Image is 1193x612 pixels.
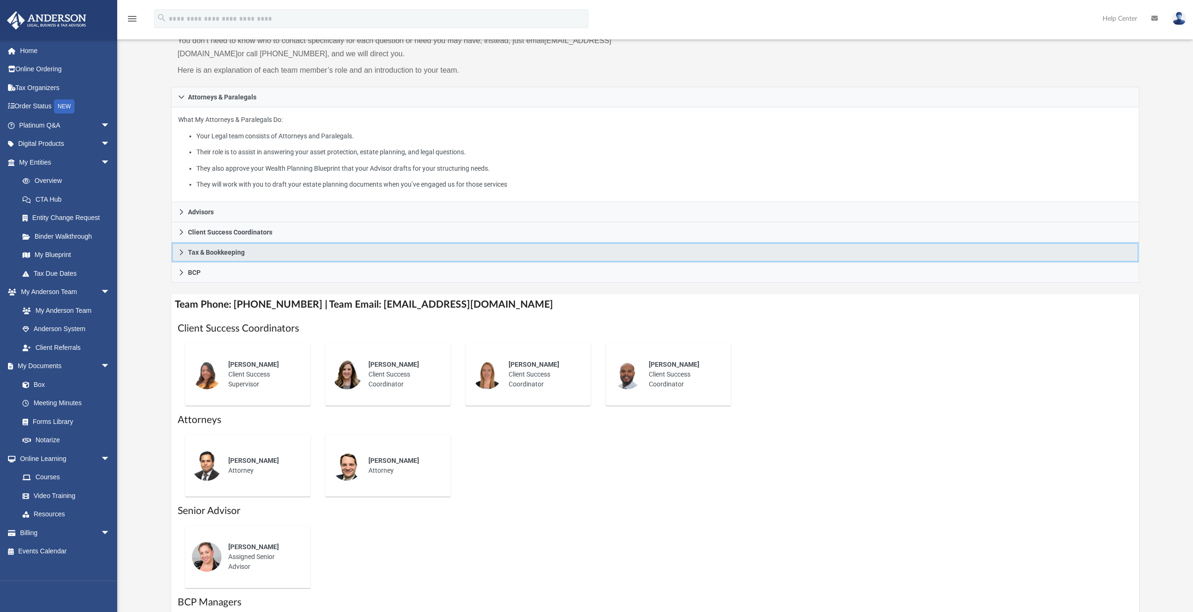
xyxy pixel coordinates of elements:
a: Home [7,41,124,60]
img: thumbnail [332,359,362,389]
div: Attorneys & Paralegals [171,107,1140,203]
span: Client Success Coordinators [188,229,272,235]
a: Tax Organizers [7,78,124,97]
span: arrow_drop_down [101,449,120,468]
a: My Anderson Teamarrow_drop_down [7,283,120,302]
h1: Attorneys [178,413,1133,427]
p: What My Attorneys & Paralegals Do: [178,114,1133,190]
a: Online Ordering [7,60,124,79]
span: BCP [188,269,201,276]
li: They will work with you to draft your estate planning documents when you’ve engaged us for those ... [196,179,1132,190]
a: Video Training [13,486,115,505]
div: Client Success Coordinator [642,353,724,396]
a: Box [13,375,115,394]
img: thumbnail [192,451,222,481]
a: My Blueprint [13,246,120,264]
p: You don’t need to know who to contact specifically for each question or need you may have; instea... [178,34,649,60]
p: Here is an explanation of each team member’s role and an introduction to your team. [178,64,649,77]
div: NEW [54,99,75,113]
a: Binder Walkthrough [13,227,124,246]
div: Client Success Coordinator [502,353,584,396]
li: They also approve your Wealth Planning Blueprint that your Advisor drafts for your structuring ne... [196,163,1132,174]
span: arrow_drop_down [101,283,120,302]
a: Advisors [171,202,1140,222]
a: Tax Due Dates [13,264,124,283]
a: Events Calendar [7,542,124,561]
div: Assigned Senior Advisor [222,536,304,578]
h1: Senior Advisor [178,504,1133,518]
a: Billingarrow_drop_down [7,523,124,542]
i: search [157,13,167,23]
i: menu [127,13,138,24]
a: Courses [13,468,120,487]
span: arrow_drop_down [101,153,120,172]
a: BCP [171,263,1140,283]
a: My Entitiesarrow_drop_down [7,153,124,172]
img: User Pic [1172,12,1186,25]
a: Order StatusNEW [7,97,124,116]
span: [PERSON_NAME] [228,361,279,368]
a: Entity Change Request [13,209,124,227]
a: Client Success Coordinators [171,222,1140,242]
a: Online Learningarrow_drop_down [7,449,120,468]
img: Anderson Advisors Platinum Portal [4,11,89,30]
a: Anderson System [13,320,120,339]
img: thumbnail [472,359,502,389]
span: Advisors [188,209,214,215]
a: My Documentsarrow_drop_down [7,357,120,376]
a: My Anderson Team [13,301,115,320]
span: arrow_drop_down [101,135,120,154]
span: Tax & Bookkeeping [188,249,245,256]
span: Attorneys & Paralegals [188,94,256,100]
img: thumbnail [192,359,222,389]
a: [EMAIL_ADDRESS][DOMAIN_NAME] [178,37,611,58]
a: Forms Library [13,412,115,431]
a: menu [127,18,138,24]
img: thumbnail [332,451,362,481]
span: [PERSON_NAME] [228,457,279,464]
span: arrow_drop_down [101,357,120,376]
h1: Client Success Coordinators [178,322,1133,335]
a: Resources [13,505,120,524]
img: thumbnail [612,359,642,389]
span: [PERSON_NAME] [228,543,279,551]
a: Notarize [13,431,120,450]
div: Client Success Coordinator [362,353,444,396]
a: Meeting Minutes [13,394,120,413]
a: Client Referrals [13,338,120,357]
span: [PERSON_NAME] [509,361,559,368]
a: Attorneys & Paralegals [171,87,1140,107]
div: Client Success Supervisor [222,353,304,396]
li: Your Legal team consists of Attorneys and Paralegals. [196,130,1132,142]
span: arrow_drop_down [101,523,120,543]
div: Attorney [362,449,444,482]
span: [PERSON_NAME] [649,361,699,368]
h4: Team Phone: [PHONE_NUMBER] | Team Email: [EMAIL_ADDRESS][DOMAIN_NAME] [171,294,1140,315]
a: Platinum Q&Aarrow_drop_down [7,116,124,135]
div: Attorney [222,449,304,482]
a: Digital Productsarrow_drop_down [7,135,124,153]
span: arrow_drop_down [101,116,120,135]
h1: BCP Managers [178,596,1133,609]
a: Tax & Bookkeeping [171,242,1140,263]
img: thumbnail [192,542,222,572]
a: CTA Hub [13,190,124,209]
a: Overview [13,172,124,190]
span: [PERSON_NAME] [368,457,419,464]
li: Their role is to assist in answering your asset protection, estate planning, and legal questions. [196,146,1132,158]
span: [PERSON_NAME] [368,361,419,368]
